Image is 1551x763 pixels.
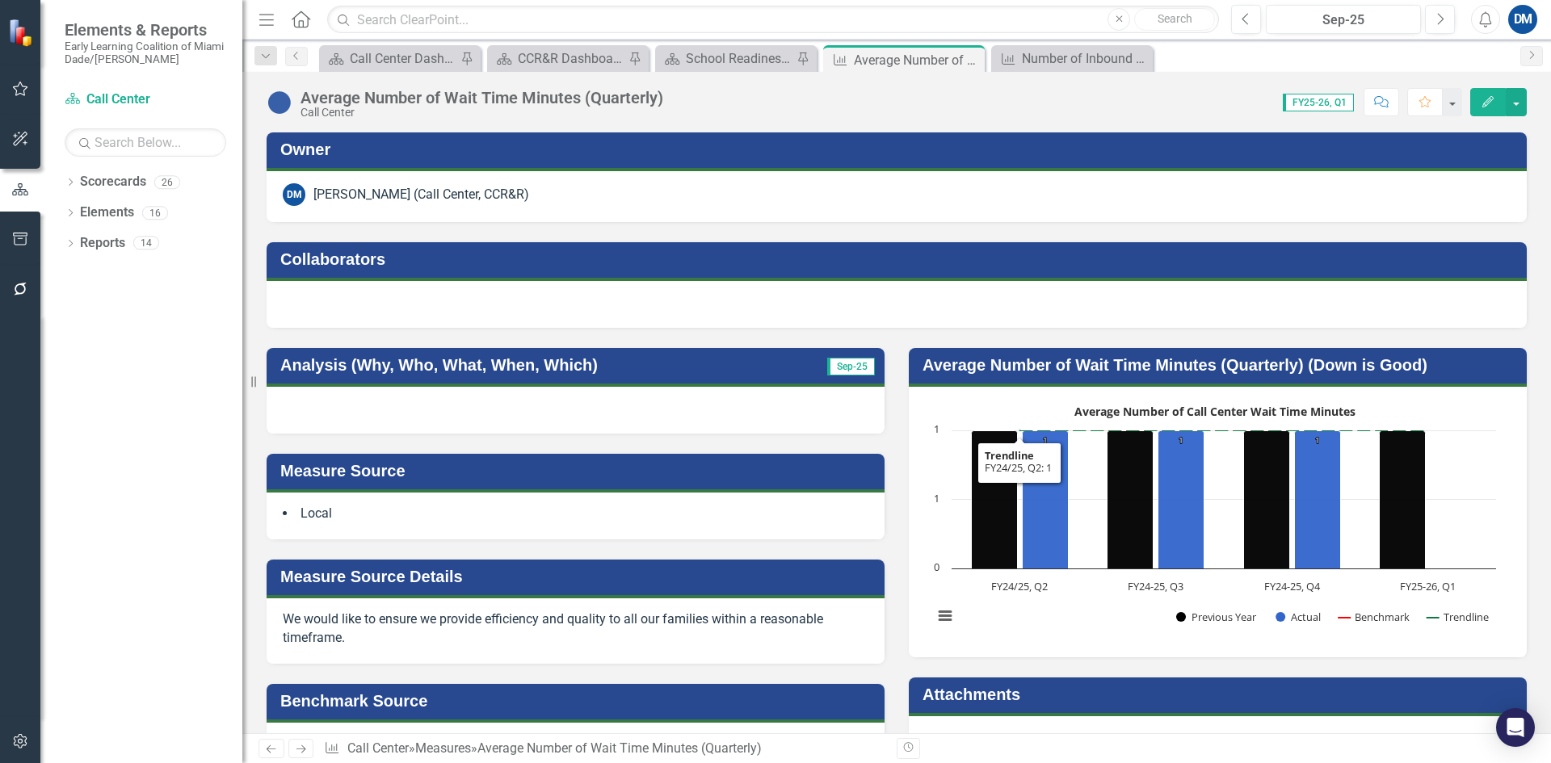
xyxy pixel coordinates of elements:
[1158,431,1204,569] path: FY24-25, Q3, 1. Actual.
[1508,5,1537,34] button: DM
[1023,431,1069,569] path: FY24/25, Q2, 1. Actual.
[313,186,529,204] div: [PERSON_NAME] (Call Center, CCR&R)
[1108,431,1154,569] path: FY24-25, Q3, 1. Previous Year.
[1244,431,1290,569] path: FY24-25, Q4, 1. Previous Year.
[80,203,134,222] a: Elements
[65,128,226,157] input: Search Below...
[1266,5,1421,34] button: Sep-25
[154,175,180,189] div: 26
[301,107,663,119] div: Call Center
[1496,708,1535,747] div: Open Intercom Messenger
[280,140,1519,158] h3: Owner
[827,358,875,375] span: Sep-25
[1315,434,1320,446] text: 1
[1134,8,1215,31] button: Search
[972,431,1426,569] g: Previous Year, series 1 of 4. Bar series with 4 bars.
[854,50,981,70] div: Average Number of Wait Time Minutes (Quarterly)
[324,740,885,758] div: » »
[280,356,797,374] h3: Analysis (Why, Who, What, When, Which)
[1283,94,1354,111] span: FY25-26, Q1
[280,250,1519,268] h3: Collaborators
[1271,10,1415,30] div: Sep-25
[934,560,939,574] text: 0
[301,89,663,107] div: Average Number of Wait Time Minutes (Quarterly)
[1176,610,1258,624] button: Show Previous Year
[283,610,868,648] p: We would like to ensure we provide efficiency and quality to all our families within a reasonable...
[995,48,1149,69] a: Number of Inbound Calls (Quarterly)
[415,740,471,756] a: Measures
[1022,48,1149,69] div: Number of Inbound Calls (Quarterly)
[280,568,876,585] h3: Measure Source Details
[142,206,168,220] div: 16
[301,505,332,521] span: Local
[65,40,226,66] small: Early Learning Coalition of Miami Dade/[PERSON_NAME]
[923,356,1519,374] h3: Average Number of Wait Time Minutes (Quarterly) (Down is Good)
[1264,579,1321,593] text: FY24-25, Q4
[934,421,939,436] text: 1
[65,20,226,40] span: Elements & Reports
[518,48,624,69] div: CCR&R Dashboard
[491,48,624,69] a: CCR&R Dashboard
[925,399,1504,641] svg: Interactive chart
[1295,431,1341,569] path: FY24-25, Q4, 1. Actual.
[934,491,939,505] text: 1
[934,605,956,627] button: View chart menu, Average Number of Call Center Wait Time Minutes
[1380,431,1426,569] path: FY25-26, Q1, 1. Previous Year.
[1276,610,1321,624] button: Show Actual
[972,431,1018,569] path: FY24/25, Q2, 1. Previous Year.
[1179,434,1183,446] text: 1
[1016,427,1431,434] g: Trendline, series 4 of 4. Line with 4 data points.
[991,579,1048,593] text: FY24/25, Q2
[8,19,36,47] img: ClearPoint Strategy
[327,6,1219,34] input: Search ClearPoint...
[1128,579,1183,593] text: FY24-25, Q3
[686,48,792,69] div: School Readiness Applications in Queue Dashboard
[477,740,762,756] div: Average Number of Wait Time Minutes (Quarterly)
[80,173,146,191] a: Scorecards
[659,48,792,69] a: School Readiness Applications in Queue Dashboard
[1291,610,1321,624] text: Actual
[280,462,876,480] h3: Measure Source
[65,90,226,109] a: Call Center
[1023,430,1429,569] g: Actual, series 2 of 4. Bar series with 4 bars.
[283,183,305,206] div: DM
[267,90,292,115] img: No Information
[133,237,159,250] div: 14
[925,399,1511,641] div: Average Number of Call Center Wait Time Minutes. Highcharts interactive chart.
[1074,404,1356,419] text: Average Number of Call Center Wait Time Minutes
[350,48,456,69] div: Call Center Dashboard
[1043,434,1048,446] text: 1
[80,234,125,253] a: Reports
[1400,579,1456,593] text: FY25-26, Q1
[1427,610,1490,624] button: Show Trendline
[923,685,1519,703] h3: Attachments
[323,48,456,69] a: Call Center Dashboard
[347,740,409,756] a: Call Center
[280,692,876,710] h3: Benchmark Source
[1338,610,1410,624] button: Show Benchmark
[1158,12,1192,25] span: Search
